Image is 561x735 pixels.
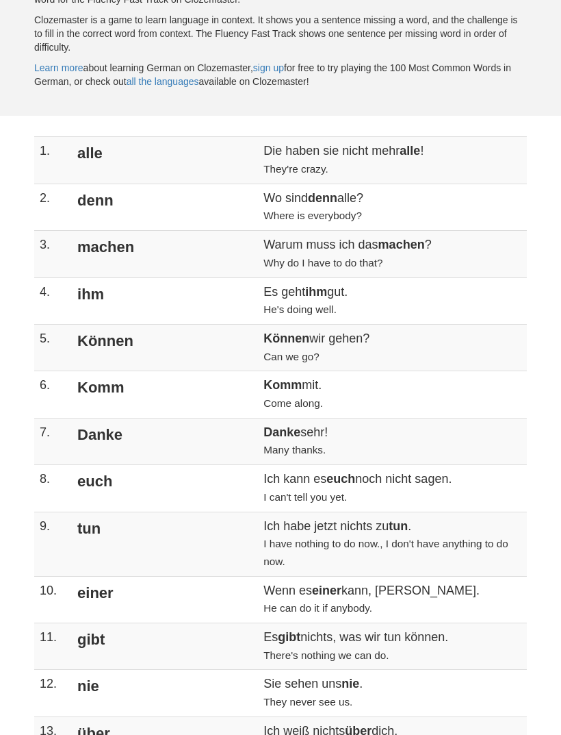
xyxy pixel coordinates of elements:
td: mit. [258,371,527,418]
small: There's nothing we can do. [263,649,389,661]
a: Learn more [34,62,83,73]
td: Die haben sie nicht mehr ! [258,137,527,184]
strong: alle [400,144,420,158]
small: Where is everybody? [263,210,362,221]
td: 4. [34,277,69,324]
p: about learning German on Clozemaster, for free to try playing the 100 Most Common Words in German... [34,61,527,88]
strong: Komm [263,378,302,392]
td: 12. [34,670,69,717]
td: Ich kann es noch nicht sagen. [258,465,527,512]
td: Komm [69,371,258,418]
td: wir gehen? [258,324,527,371]
td: ihm [69,277,258,324]
small: I can't tell you yet. [263,491,347,503]
strong: Danke [263,425,300,439]
td: Es nichts, was wir tun können. [258,623,527,670]
small: Come along. [263,397,323,409]
strong: denn [308,191,337,205]
td: Warum muss ich das ? [258,231,527,277]
td: 1. [34,137,69,184]
td: 8. [34,465,69,512]
td: 11. [34,623,69,670]
small: They're crazy. [263,163,328,175]
td: machen [69,231,258,277]
strong: tun [389,519,408,533]
p: Clozemaster is a game to learn language in context. It shows you a sentence missing a word, and t... [34,13,527,54]
small: I have nothing to do now., I don't have anything to do now. [263,538,508,567]
strong: euch [326,472,355,486]
td: gibt [69,623,258,670]
td: alle [69,137,258,184]
td: denn [69,184,258,230]
td: nie [69,670,258,717]
td: Können [69,324,258,371]
a: sign up [253,62,284,73]
small: Many thanks. [263,444,326,456]
strong: einer [312,584,341,597]
td: 5. [34,324,69,371]
small: They never see us. [263,696,352,708]
strong: Können [263,332,309,345]
td: Ich habe jetzt nichts zu . [258,512,527,576]
td: Wo sind alle? [258,184,527,230]
td: 10. [34,576,69,623]
strong: gibt [278,630,300,644]
td: einer [69,576,258,623]
small: He's doing well. [263,303,337,315]
td: 6. [34,371,69,418]
a: all the languages [127,76,199,87]
td: tun [69,512,258,576]
small: He can do it if anybody. [263,602,372,614]
td: Sie sehen uns . [258,670,527,717]
strong: nie [341,677,359,690]
td: sehr! [258,418,527,464]
strong: machen [378,238,425,251]
td: 9. [34,512,69,576]
small: Why do I have to do that? [263,257,382,269]
strong: ihm [305,285,327,299]
td: 3. [34,231,69,277]
td: Danke [69,418,258,464]
td: Es geht gut. [258,277,527,324]
small: Can we go? [263,351,319,362]
td: 2. [34,184,69,230]
td: 7. [34,418,69,464]
td: euch [69,465,258,512]
td: Wenn es kann, [PERSON_NAME]. [258,576,527,623]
